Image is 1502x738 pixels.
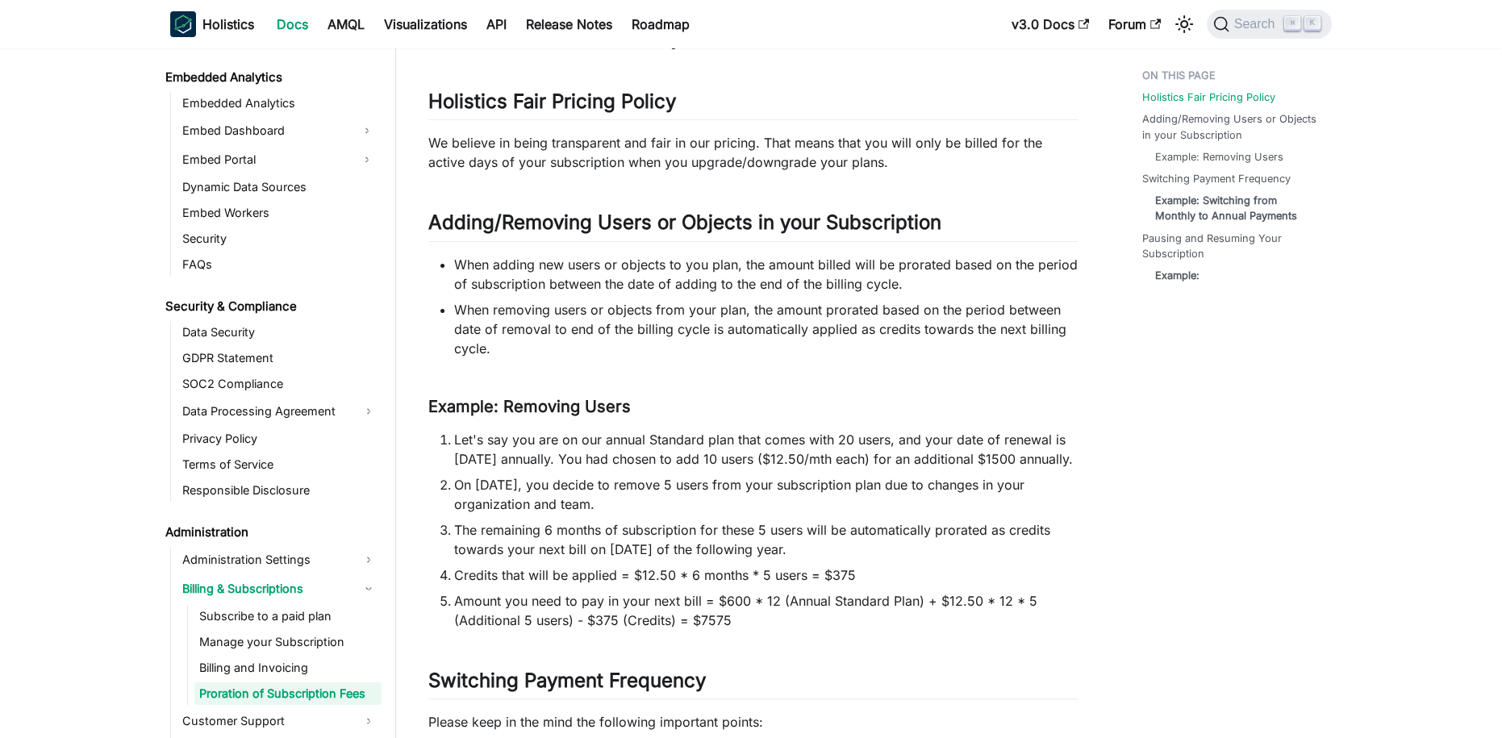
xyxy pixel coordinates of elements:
li: Credits that will be applied = $12.50 * 6 months * 5 users = $375 [454,565,1078,585]
h2: Adding/Removing Users or Objects in your Subscription [428,211,1078,241]
a: Data Security [177,321,382,344]
a: v3.0 Docs [1002,11,1099,37]
button: Search (Command+K) [1207,10,1332,39]
a: Embed Portal [177,147,353,173]
a: Data Processing Agreement [177,398,382,424]
a: Administration [161,521,382,544]
a: Adding/Removing Users or Objects in your Subscription [1142,111,1322,142]
h3: Example: Removing Users [428,397,1078,417]
a: SOC2 Compliance [177,373,382,395]
a: API [477,11,516,37]
a: Example: Switching from Monthly to Annual Payments [1155,193,1316,223]
a: Forum [1099,11,1170,37]
a: Manage your Subscription [194,631,382,653]
a: Terms of Service [177,453,382,476]
a: Pausing and Resuming Your Subscription [1142,231,1322,261]
a: FAQs [177,253,382,276]
nav: Docs sidebar [154,48,396,738]
button: Switch between dark and light mode (currently light mode) [1171,11,1197,37]
li: Amount you need to pay in your next bill = $600 * 12 (Annual Standard Plan) + $12.50 * 12 * 5 (Ad... [454,591,1078,630]
p: Please keep in the mind the following important points: [428,712,1078,732]
a: Responsible Disclosure [177,479,382,502]
img: Holistics [170,11,196,37]
button: Expand sidebar category 'Embed Dashboard' [353,118,382,144]
a: Privacy Policy [177,427,382,450]
a: AMQL [318,11,374,37]
a: Docs [267,11,318,37]
b: Holistics [202,15,254,34]
li: Let's say you are on our annual Standard plan that comes with 20 users, and your date of renewal ... [454,430,1078,469]
a: Switching Payment Frequency [1142,171,1291,186]
a: Administration Settings [177,547,382,573]
li: On [DATE], you decide to remove 5 users from your subscription plan due to changes in your organi... [454,475,1078,514]
a: Roadmap [622,11,699,37]
strong: Example: [1155,269,1200,281]
a: Billing & Subscriptions [177,576,382,602]
a: Holistics Fair Pricing Policy [1142,90,1275,105]
h2: Switching Payment Frequency [428,669,1078,699]
a: HolisticsHolistics [170,11,254,37]
span: Search [1229,17,1285,31]
a: GDPR Statement [177,347,382,369]
a: Release Notes [516,11,622,37]
kbd: K [1304,16,1321,31]
a: Security [177,227,382,250]
li: When adding new users or objects to you plan, the amount billed will be prorated based on the per... [454,255,1078,294]
h2: Holistics Fair Pricing Policy [428,90,1078,120]
kbd: ⌘ [1284,16,1300,31]
li: The remaining 6 months of subscription for these 5 users will be automatically prorated as credit... [454,520,1078,559]
li: When removing users or objects from your plan, the amount prorated based on the period between da... [454,300,1078,358]
button: Expand sidebar category 'Embed Portal' [353,147,382,173]
a: Billing and Invoicing [194,657,382,679]
p: We believe in being transparent and fair in our pricing. That means that you will only be billed ... [428,133,1078,172]
a: Embedded Analytics [161,66,382,89]
a: Embed Dashboard [177,118,353,144]
a: Example: Removing Users [1155,149,1283,165]
a: Proration of Subscription Fees [194,682,382,705]
a: Dynamic Data Sources [177,176,382,198]
a: Security & Compliance [161,295,382,318]
strong: Example: Switching from Monthly to Annual Payments [1155,194,1297,222]
a: Visualizations [374,11,477,37]
a: Subscribe to a paid plan [194,605,382,628]
a: Embedded Analytics [177,92,382,115]
a: Embed Workers [177,202,382,224]
a: Customer Support [177,708,382,734]
a: Example: [1155,268,1200,283]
